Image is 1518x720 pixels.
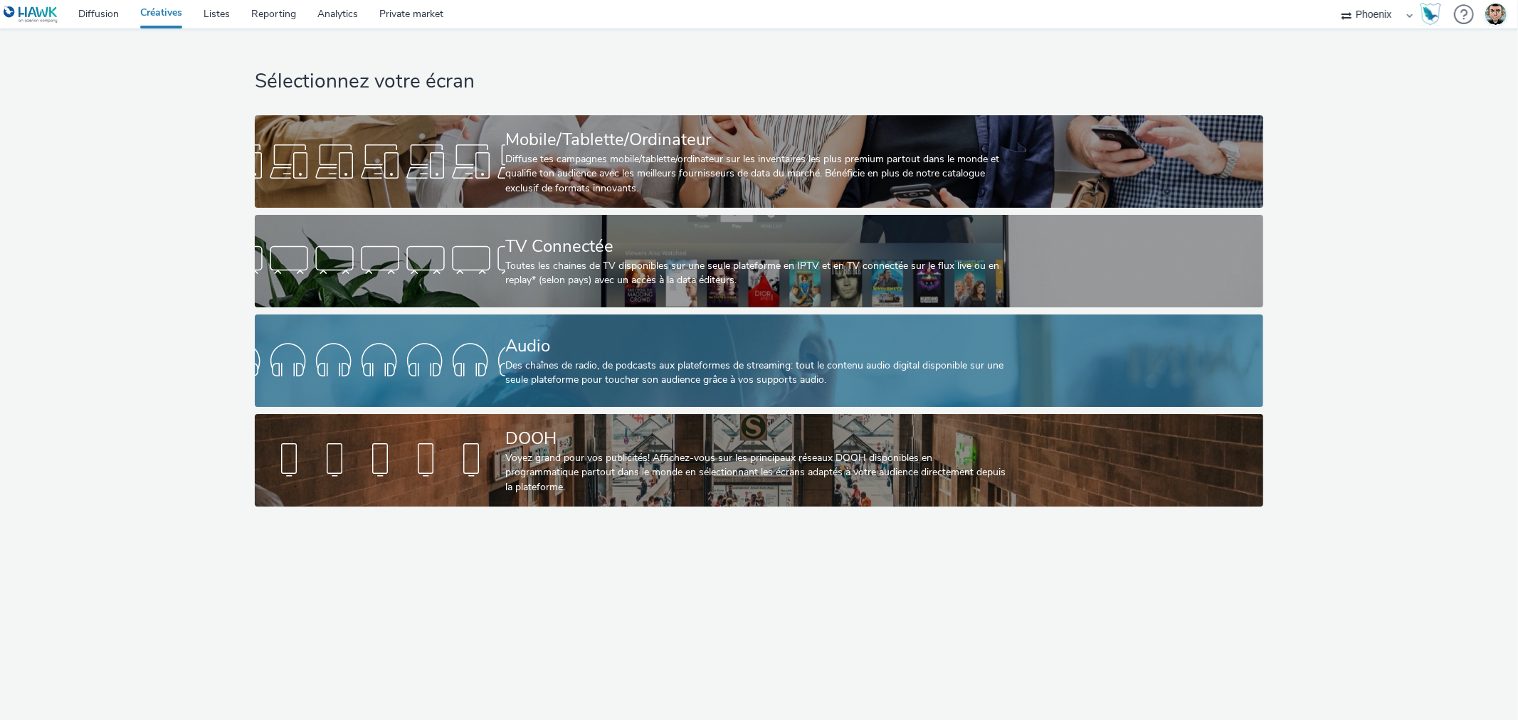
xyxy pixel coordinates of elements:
div: Des chaînes de radio, de podcasts aux plateformes de streaming: tout le contenu audio digital dis... [505,359,1007,388]
a: DOOHVoyez grand pour vos publicités! Affichez-vous sur les principaux réseaux DOOH disponibles en... [255,414,1263,507]
div: Toutes les chaines de TV disponibles sur une seule plateforme en IPTV et en TV connectée sur le f... [505,259,1007,288]
div: Voyez grand pour vos publicités! Affichez-vous sur les principaux réseaux DOOH disponibles en pro... [505,451,1007,494]
div: Diffuse tes campagnes mobile/tablette/ordinateur sur les inventaires les plus premium partout dan... [505,152,1007,196]
div: Audio [505,334,1007,359]
a: TV ConnectéeToutes les chaines de TV disponibles sur une seule plateforme en IPTV et en TV connec... [255,215,1263,307]
a: AudioDes chaînes de radio, de podcasts aux plateformes de streaming: tout le contenu audio digita... [255,314,1263,407]
img: Thibaut CAVET [1485,4,1507,25]
div: Mobile/Tablette/Ordinateur [505,127,1007,152]
div: TV Connectée [505,234,1007,259]
h1: Sélectionnez votre écran [255,68,1263,95]
a: Mobile/Tablette/OrdinateurDiffuse tes campagnes mobile/tablette/ordinateur sur les inventaires le... [255,115,1263,208]
a: Hawk Academy [1420,3,1447,26]
img: Hawk Academy [1420,3,1441,26]
img: undefined Logo [4,6,58,23]
div: DOOH [505,426,1007,451]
